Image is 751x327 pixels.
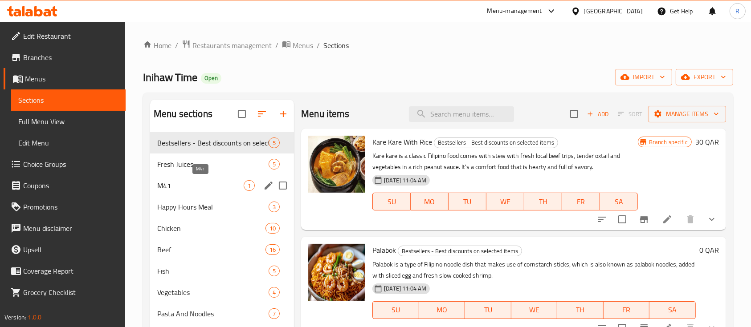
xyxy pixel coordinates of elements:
span: R [735,6,739,16]
button: FR [562,193,600,210]
span: Menus [25,73,118,84]
button: sort-choices [592,209,613,230]
a: Edit menu item [662,214,673,225]
div: items [244,180,255,191]
span: Open [201,74,221,82]
span: Select all sections [233,105,251,123]
button: SU [372,301,419,319]
span: MO [414,195,445,208]
span: Version: [4,311,26,323]
span: WE [515,303,554,316]
input: search [409,106,514,122]
span: Add [586,109,610,119]
span: Menus [293,40,313,51]
div: Happy Hours Meal [157,202,269,212]
span: Select section first [612,107,648,121]
span: Inihaw Time [143,67,197,87]
span: [DATE] 11:04 AM [380,176,430,185]
button: SA [649,301,696,319]
nav: breadcrumb [143,40,733,51]
span: Edit Menu [18,137,118,148]
div: items [269,202,280,212]
div: items [269,308,280,319]
div: Fish5 [150,260,294,282]
button: delete [680,209,701,230]
div: Vegetables [157,287,269,298]
a: Coverage Report [4,260,126,282]
li: / [275,40,278,51]
span: Beef [157,244,265,255]
div: Menu-management [487,6,542,16]
div: items [265,223,280,234]
div: items [269,137,280,148]
span: Add item [584,107,612,121]
div: [GEOGRAPHIC_DATA] [584,6,643,16]
div: items [269,159,280,170]
button: Manage items [648,106,726,122]
span: 1 [244,182,254,190]
span: MO [423,303,462,316]
span: Branches [23,52,118,63]
span: import [622,72,665,83]
button: import [615,69,672,85]
a: Edit Restaurant [4,25,126,47]
span: Choice Groups [23,159,118,170]
h6: 30 QAR [695,136,719,148]
span: 16 [266,246,279,254]
span: 5 [269,267,279,275]
span: 10 [266,224,279,233]
a: Sections [11,89,126,111]
span: Full Menu View [18,116,118,127]
span: SA [653,303,692,316]
a: Promotions [4,196,126,218]
span: Restaurants management [192,40,272,51]
a: Coupons [4,175,126,196]
a: Upsell [4,239,126,260]
div: Fresh Juices5 [150,153,294,175]
div: M411edit [150,175,294,196]
span: Fish [157,266,269,276]
span: Sections [323,40,349,51]
button: MO [419,301,465,319]
a: Home [143,40,171,51]
div: Fresh Juices [157,159,269,170]
span: TU [452,195,483,208]
div: Open [201,73,221,84]
a: Choice Groups [4,153,126,175]
span: FR [607,303,646,316]
span: Kare Kare With Rice [372,135,432,149]
button: export [676,69,733,85]
button: edit [262,179,275,192]
span: WE [490,195,521,208]
span: Branch specific [645,138,691,146]
span: Chicken [157,223,265,234]
span: Sort sections [251,103,273,125]
button: Branch-specific-item [633,209,655,230]
svg: Show Choices [706,214,717,225]
span: Grocery Checklist [23,287,118,298]
button: Add section [273,103,294,125]
a: Menu disclaimer [4,218,126,239]
span: Bestsellers - Best discounts on selected items [157,137,269,148]
span: 5 [269,139,279,147]
a: Full Menu View [11,111,126,132]
div: Bestsellers - Best discounts on selected items5 [150,132,294,153]
h6: 0 QAR [699,244,719,256]
div: items [269,287,280,298]
span: 1.0.0 [28,311,41,323]
span: Edit Restaurant [23,31,118,41]
button: WE [486,193,524,210]
span: TU [469,303,508,316]
button: TU [449,193,486,210]
span: 5 [269,160,279,169]
span: Bestsellers - Best discounts on selected items [434,137,558,148]
span: SU [376,303,415,316]
span: TH [561,303,600,316]
img: Palabok [308,244,365,301]
span: 4 [269,288,279,297]
button: TH [524,193,562,210]
span: Sections [18,95,118,105]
